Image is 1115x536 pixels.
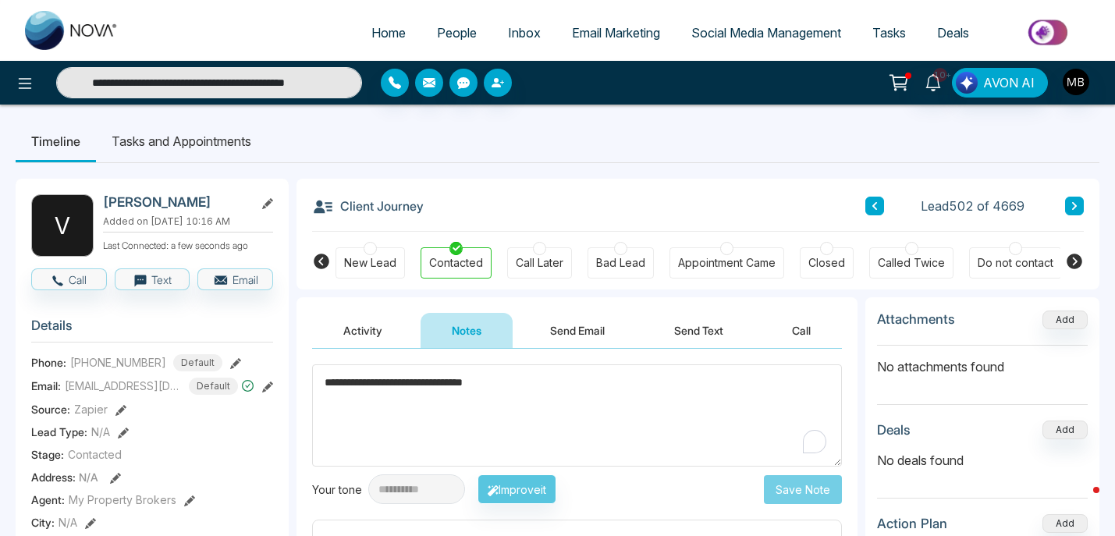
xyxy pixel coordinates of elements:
span: City : [31,514,55,531]
textarea: To enrich screen reader interactions, please activate Accessibility in Grammarly extension settings [312,364,842,467]
button: AVON AI [952,68,1048,98]
button: Save Note [764,475,842,504]
h3: Attachments [877,311,955,327]
div: Contacted [429,255,483,271]
button: Add [1042,311,1088,329]
span: Email Marketing [572,25,660,41]
div: Bad Lead [596,255,645,271]
button: Notes [421,313,513,348]
div: V [31,194,94,257]
a: People [421,18,492,48]
button: Send Text [643,313,755,348]
h3: Details [31,318,273,342]
img: Lead Flow [956,72,978,94]
button: Activity [312,313,414,348]
div: Call Later [516,255,563,271]
span: Lead 502 of 4669 [921,197,1024,215]
img: Nova CRM Logo [25,11,119,50]
div: Your tone [312,481,368,498]
div: Do not contact [978,255,1053,271]
span: Email: [31,378,61,394]
span: Default [189,378,238,395]
span: Add [1042,312,1088,325]
span: Tasks [872,25,906,41]
span: AVON AI [983,73,1035,92]
span: Source: [31,401,70,417]
img: Market-place.gif [992,15,1106,50]
a: Inbox [492,18,556,48]
span: Zapier [74,401,108,417]
span: [PHONE_NUMBER] [70,354,166,371]
p: Added on [DATE] 10:16 AM [103,215,273,229]
button: Call [761,313,842,348]
span: Address: [31,469,98,485]
div: Appointment Came [678,255,776,271]
span: N/A [59,514,77,531]
span: Lead Type: [31,424,87,440]
a: Deals [921,18,985,48]
span: Default [173,354,222,371]
p: Last Connected: a few seconds ago [103,236,273,253]
span: Agent: [31,492,65,508]
button: Add [1042,514,1088,533]
a: Social Media Management [676,18,857,48]
a: Home [356,18,421,48]
span: N/A [79,470,98,484]
span: Stage: [31,446,64,463]
span: Home [371,25,406,41]
button: Add [1042,421,1088,439]
img: User Avatar [1063,69,1089,95]
a: 10+ [914,68,952,95]
span: Contacted [68,446,122,463]
button: Email [197,268,273,290]
h3: Client Journey [312,194,424,218]
a: Email Marketing [556,18,676,48]
h3: Action Plan [877,516,947,531]
a: Tasks [857,18,921,48]
li: Timeline [16,120,96,162]
span: 10+ [933,68,947,82]
span: N/A [91,424,110,440]
span: My Property Brokers [69,492,176,508]
div: Closed [808,255,845,271]
button: Send Email [519,313,636,348]
div: Called Twice [878,255,945,271]
iframe: Intercom live chat [1062,483,1099,520]
span: People [437,25,477,41]
span: Deals [937,25,969,41]
p: No deals found [877,451,1088,470]
span: Social Media Management [691,25,841,41]
h3: Deals [877,422,911,438]
h2: [PERSON_NAME] [103,194,248,210]
button: Call [31,268,107,290]
button: Text [115,268,190,290]
span: Inbox [508,25,541,41]
p: No attachments found [877,346,1088,376]
span: [EMAIL_ADDRESS][DOMAIN_NAME] [65,378,182,394]
div: New Lead [344,255,396,271]
li: Tasks and Appointments [96,120,267,162]
span: Phone: [31,354,66,371]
